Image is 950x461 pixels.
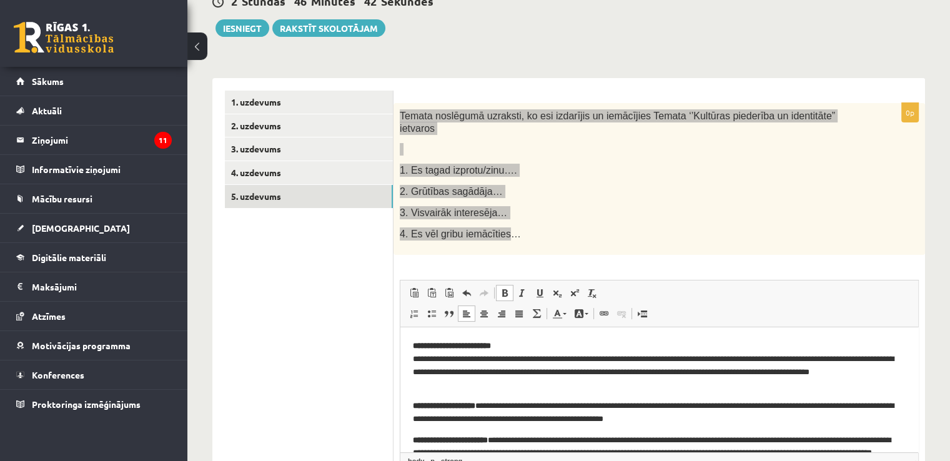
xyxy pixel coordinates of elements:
a: 1. uzdevums [225,91,393,114]
a: По правому краю [493,305,510,322]
a: Полужирный (Ctrl+B) [496,285,513,301]
a: Ziņojumi11 [16,126,172,154]
a: Повторить (Ctrl+Y) [475,285,493,301]
p: 0p [901,102,919,122]
body: Визуальный текстовый редактор, wiswyg-editor-user-answer-47433884015560 [12,12,505,179]
span: Motivācijas programma [32,340,131,351]
a: Atzīmes [16,302,172,330]
span: 1. Es tagad izprotu/zinu…. [400,165,517,176]
a: Курсив (Ctrl+I) [513,285,531,301]
a: 5. uzdevums [225,185,393,208]
a: Digitālie materiāli [16,243,172,272]
a: Вставить только текст (Ctrl+Shift+V) [423,285,440,301]
a: Вставить разрыв страницы для печати [633,305,651,322]
a: Rīgas 1. Tālmācības vidusskola [14,22,114,53]
a: По ширине [510,305,528,322]
a: Konferences [16,360,172,389]
a: Цвет фона [570,305,592,322]
span: 2. Grūtības sagādāja… [400,186,503,197]
a: Подчеркнутый (Ctrl+U) [531,285,548,301]
a: Mācību resursi [16,184,172,213]
a: Motivācijas programma [16,331,172,360]
a: Надстрочный индекс [566,285,583,301]
a: Цвет текста [548,305,570,322]
span: Sākums [32,76,64,87]
a: 4. uzdevums [225,161,393,184]
i: 11 [154,132,172,149]
a: Убрать ссылку [613,305,630,322]
button: Iesniegt [215,19,269,37]
a: По левому краю [458,305,475,322]
a: Вставить/Редактировать ссылку (Ctrl+K) [595,305,613,322]
span: 4. Es vēl gribu iemācīties… [400,229,521,239]
a: Подстрочный индекс [548,285,566,301]
a: Отменить (Ctrl+Z) [458,285,475,301]
a: По центру [475,305,493,322]
span: [DEMOGRAPHIC_DATA] [32,222,130,234]
legend: Ziņojumi [32,126,172,154]
a: [DEMOGRAPHIC_DATA] [16,214,172,242]
iframe: Визуальный текстовый редактор, wiswyg-editor-user-answer-47433884015560 [400,327,918,452]
a: 2. uzdevums [225,114,393,137]
a: Aktuāli [16,96,172,125]
a: 3. uzdevums [225,137,393,161]
span: Digitālie materiāli [32,252,106,263]
a: Цитата [440,305,458,322]
legend: Maksājumi [32,272,172,301]
span: Proktoringa izmēģinājums [32,399,141,410]
span: Konferences [32,369,84,380]
span: 3. Visvairāk interesēja… [400,207,507,218]
span: Aktuāli [32,105,62,116]
legend: Informatīvie ziņojumi [32,155,172,184]
span: Atzīmes [32,310,66,322]
a: Вставить / удалить маркированный список [423,305,440,322]
a: Sākums [16,67,172,96]
a: Informatīvie ziņojumi [16,155,172,184]
a: Proktoringa izmēģinājums [16,390,172,419]
a: Убрать форматирование [583,285,601,301]
a: Вставить из Word [440,285,458,301]
span: Mācību resursi [32,193,92,204]
a: Вставить (Ctrl+V) [405,285,423,301]
a: Rakstīt skolotājam [272,19,385,37]
a: Maksājumi [16,272,172,301]
span: Temata noslēgumā uzraksti, ko esi izdarījis un iemācījies Temata ‘’Kultūras piederība un identitā... [400,111,835,134]
a: Математика [528,305,545,322]
a: Вставить / удалить нумерованный список [405,305,423,322]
